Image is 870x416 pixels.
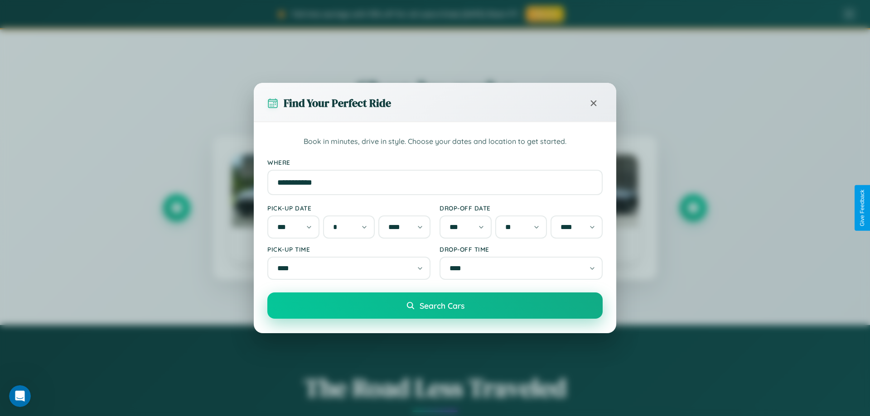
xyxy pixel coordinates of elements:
label: Where [267,158,603,166]
label: Drop-off Time [440,245,603,253]
label: Pick-up Date [267,204,430,212]
p: Book in minutes, drive in style. Choose your dates and location to get started. [267,136,603,148]
h3: Find Your Perfect Ride [284,96,391,110]
label: Drop-off Date [440,204,603,212]
label: Pick-up Time [267,245,430,253]
span: Search Cars [420,301,464,311]
button: Search Cars [267,292,603,319]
